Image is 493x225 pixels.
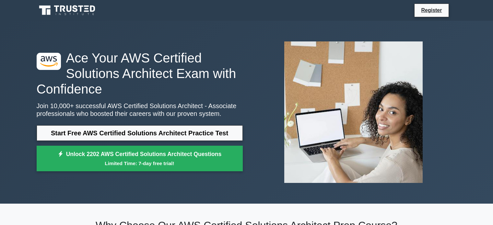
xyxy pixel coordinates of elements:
[417,6,446,14] a: Register
[37,125,243,141] a: Start Free AWS Certified Solutions Architect Practice Test
[37,50,243,97] h1: Ace Your AWS Certified Solutions Architect Exam with Confidence
[37,146,243,172] a: Unlock 2202 AWS Certified Solutions Architect QuestionsLimited Time: 7-day free trial!
[37,102,243,118] p: Join 10,000+ successful AWS Certified Solutions Architect - Associate professionals who boosted t...
[45,160,235,167] small: Limited Time: 7-day free trial!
